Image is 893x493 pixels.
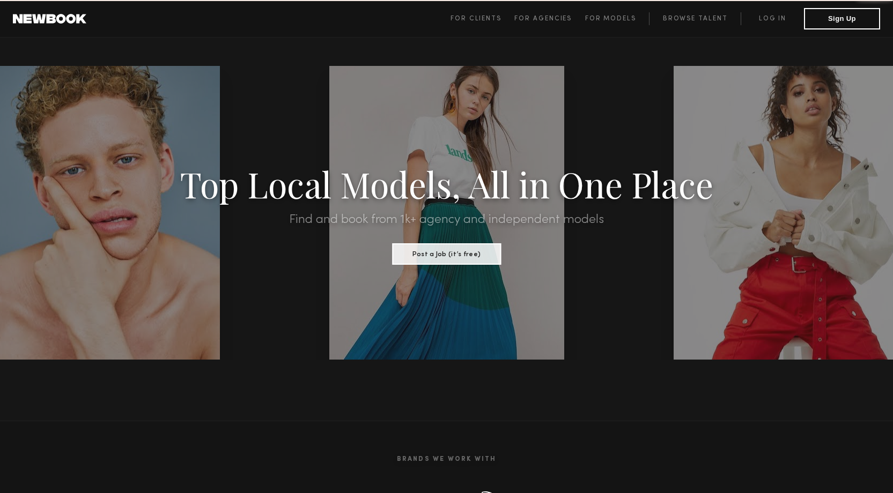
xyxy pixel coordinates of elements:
span: For Models [585,16,636,22]
h2: Find and book from 1k+ agency and independent models [67,213,826,226]
a: Log in [741,12,804,25]
button: Post a Job (it’s free) [392,243,501,265]
a: Browse Talent [649,12,741,25]
span: For Agencies [514,16,572,22]
a: For Agencies [514,12,585,25]
span: For Clients [451,16,501,22]
h1: Top Local Models, All in One Place [67,167,826,200]
a: Post a Job (it’s free) [392,247,501,259]
a: For Clients [451,12,514,25]
h2: Brands We Work With [125,443,769,476]
a: For Models [585,12,650,25]
button: Sign Up [804,8,880,29]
